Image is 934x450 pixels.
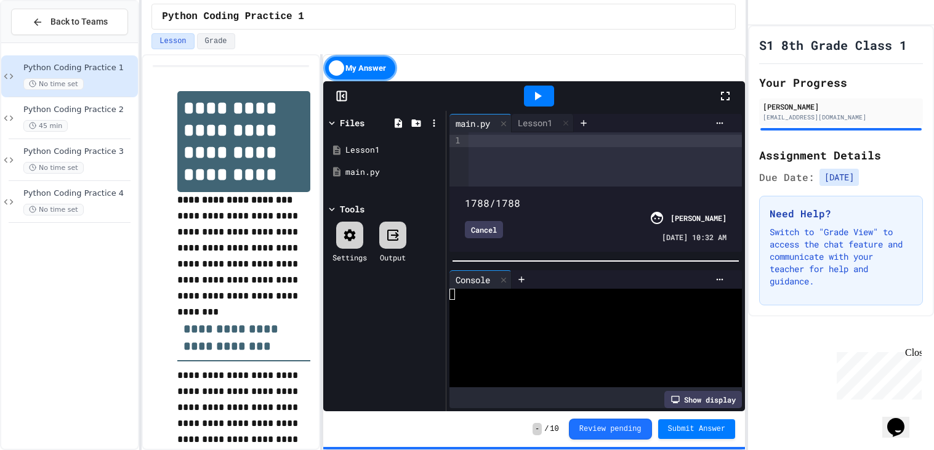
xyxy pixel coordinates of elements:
[340,203,364,215] div: Tools
[449,135,462,147] div: 1
[345,166,441,179] div: main.py
[770,206,912,221] h3: Need Help?
[759,170,815,185] span: Due Date:
[759,36,907,54] h1: S1 8th Grade Class 1
[664,391,742,408] div: Show display
[449,117,496,130] div: main.py
[770,226,912,287] p: Switch to "Grade View" to access the chat feature and communicate with your teacher for help and ...
[23,63,135,73] span: Python Coding Practice 1
[759,147,923,164] h2: Assignment Details
[512,116,558,129] div: Lesson1
[533,423,542,435] span: -
[197,33,235,49] button: Grade
[162,9,304,24] span: Python Coding Practice 1
[449,273,496,286] div: Console
[670,212,727,223] div: [PERSON_NAME]
[11,9,128,35] button: Back to Teams
[465,221,503,238] div: Cancel
[465,196,727,211] div: 1788/1788
[340,116,364,129] div: Files
[763,113,919,122] div: [EMAIL_ADDRESS][DOMAIN_NAME]
[23,204,84,215] span: No time set
[50,15,108,28] span: Back to Teams
[449,270,512,289] div: Console
[882,401,922,438] iframe: chat widget
[544,424,549,434] span: /
[512,114,574,132] div: Lesson1
[759,74,923,91] h2: Your Progress
[23,105,135,115] span: Python Coding Practice 2
[819,169,859,186] span: [DATE]
[763,101,919,112] div: [PERSON_NAME]
[380,252,406,263] div: Output
[668,424,726,434] span: Submit Answer
[569,419,652,440] button: Review pending
[151,33,194,49] button: Lesson
[23,120,68,132] span: 45 min
[5,5,85,78] div: Chat with us now!Close
[23,78,84,90] span: No time set
[332,252,367,263] div: Settings
[832,347,922,400] iframe: chat widget
[550,424,558,434] span: 10
[23,162,84,174] span: No time set
[449,114,512,132] div: main.py
[345,144,441,156] div: Lesson1
[662,231,727,243] span: [DATE] 10:32 AM
[23,147,135,157] span: Python Coding Practice 3
[23,188,135,199] span: Python Coding Practice 4
[658,419,736,439] button: Submit Answer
